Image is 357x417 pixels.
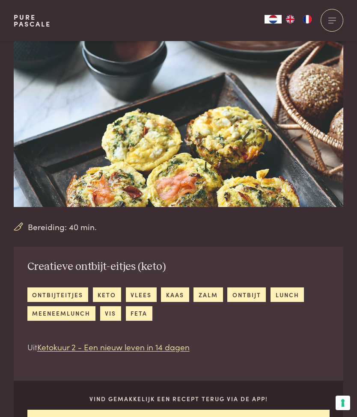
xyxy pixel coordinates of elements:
p: Vind gemakkelijk een recept terug via de app! [27,394,330,403]
a: ontbijt [227,287,266,302]
aside: Language selected: Nederlands [265,15,316,24]
a: meeneemlunch [27,306,95,320]
a: vis [100,306,121,320]
a: Ketokuur 2 - Een nieuw leven in 14 dagen [37,341,190,352]
span: Bereiding: 40 min. [28,221,97,233]
a: PurePascale [14,14,51,27]
a: vlees [126,287,157,302]
a: EN [282,15,299,24]
img: Creatieve ontbijt-eitjes (keto) [14,9,343,207]
a: ontbijteitjes [27,287,88,302]
p: Uit [27,341,330,353]
ul: Language list [282,15,316,24]
div: Language [265,15,282,24]
a: kaas [161,287,189,302]
a: lunch [271,287,304,302]
button: Uw voorkeuren voor toestemming voor trackingtechnologieën [336,396,350,410]
a: zalm [193,287,223,302]
h2: Creatieve ontbijt-eitjes (keto) [27,260,330,274]
a: feta [126,306,152,320]
a: FR [299,15,316,24]
a: NL [265,15,282,24]
a: keto [93,287,121,302]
